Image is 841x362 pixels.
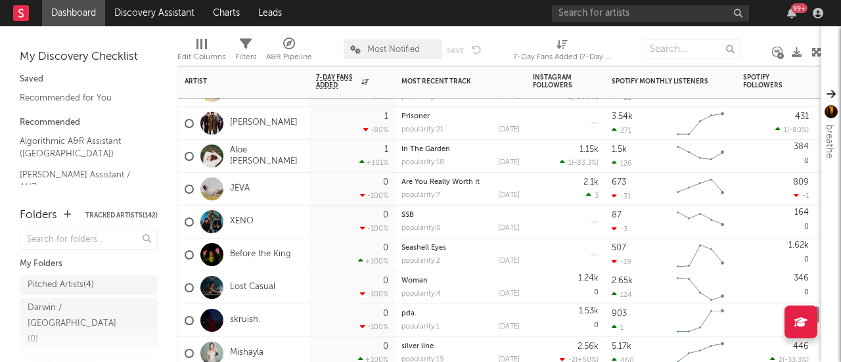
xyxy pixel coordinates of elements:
div: 903 [612,309,627,318]
div: popularity: 1 [401,323,440,330]
div: Filters [235,49,256,65]
div: -100 % [360,191,388,200]
div: silver line [401,343,520,350]
div: 809 [793,178,809,187]
div: 0 [383,277,388,285]
div: 5.17k [612,342,631,351]
div: 446 [793,342,809,351]
div: [DATE] [498,290,520,298]
div: 0 [533,304,599,336]
div: [DATE] [498,159,520,166]
a: SSB [401,212,414,219]
svg: Chart title [671,271,730,304]
svg: Chart title [671,140,730,173]
a: In The Garden [401,146,450,153]
div: Spotify Followers [743,74,789,89]
div: 126 [612,159,632,168]
div: 0 [383,244,388,252]
div: My Discovery Checklist [20,49,158,65]
div: 1.62k [788,241,809,250]
a: Darwin / [GEOGRAPHIC_DATA](0) [20,298,158,350]
div: -3 [612,225,627,233]
div: popularity: 21 [401,126,443,133]
div: 507 [612,244,626,252]
svg: Chart title [671,238,730,271]
div: popularity: 2 [401,258,440,265]
div: +100 % [358,257,388,265]
div: 1.5k [612,145,627,154]
span: 7-Day Fans Added [316,74,358,89]
span: 1 [784,127,787,134]
div: Edit Columns [177,49,225,65]
div: 1.15k [580,145,599,154]
a: Recommended for You [20,91,145,105]
a: XENO [230,216,254,227]
div: 0 [743,206,809,238]
div: Seashell Eyes [401,244,520,252]
div: 7-Day Fans Added (7-Day Fans Added) [513,49,612,65]
svg: Chart title [671,206,730,238]
a: silver line [401,343,434,350]
div: Folders [20,208,57,223]
div: 0 [743,238,809,271]
div: breathe. [821,124,837,161]
div: 0 [383,211,388,219]
div: ( ) [560,158,599,167]
div: Pitched Artists ( 4 ) [28,277,94,293]
div: SSB [401,212,520,219]
div: A&R Pipeline [266,33,312,71]
div: Artist [185,78,283,85]
div: 2.1k [583,178,599,187]
input: Search... [643,39,741,59]
div: 673 [612,178,626,187]
div: 99 + [791,3,807,13]
div: +101 % [359,158,388,167]
div: 271 [612,126,631,135]
div: A&R Pipeline [266,49,312,65]
button: Undo the changes to the current view. [472,43,482,55]
div: 2.65k [612,277,633,285]
input: Search for folders... [20,231,158,250]
div: 0 [383,309,388,318]
div: popularity: 0 [401,225,441,232]
svg: Chart title [671,173,730,206]
div: Instagram Followers [533,74,579,89]
div: 431 [795,112,809,121]
div: Spotify Monthly Listeners [612,78,710,85]
a: Seashell Eyes [401,244,446,252]
div: 1 [612,323,624,332]
a: Algorithmic A&R Assistant ([GEOGRAPHIC_DATA]) [20,134,145,161]
div: 7-Day Fans Added (7-Day Fans Added) [513,33,612,71]
div: -80 % [363,125,388,134]
a: Prisoner [401,113,430,120]
a: Aloe [PERSON_NAME] [230,145,303,168]
span: Most Notified [367,45,420,54]
div: [DATE] [498,192,520,199]
div: Most Recent Track [401,78,500,85]
a: skruish. [230,315,260,326]
div: 0 [743,304,809,336]
button: Save [447,47,464,55]
div: Are You Really Worth It [401,179,520,186]
div: Recommended [20,115,158,131]
svg: Chart title [671,304,730,337]
a: Lost Casual [230,282,275,293]
div: -100 % [360,224,388,233]
div: [DATE] [498,225,520,232]
span: 3 [595,192,599,200]
div: 0 [743,140,809,172]
div: 1 [384,112,388,121]
div: Filters [235,33,256,71]
div: Darwin / [GEOGRAPHIC_DATA] ( 0 ) [28,300,120,348]
div: 3.54k [612,112,633,121]
svg: Chart title [671,107,730,140]
div: 124 [612,290,632,299]
div: 346 [794,274,809,283]
div: [DATE] [498,258,520,265]
a: Are You Really Worth It [401,179,480,186]
div: popularity: 18 [401,159,444,166]
button: Tracked Artists(142) [85,212,158,219]
div: 164 [794,208,809,217]
div: -100 % [360,323,388,331]
div: pda. [401,310,520,317]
